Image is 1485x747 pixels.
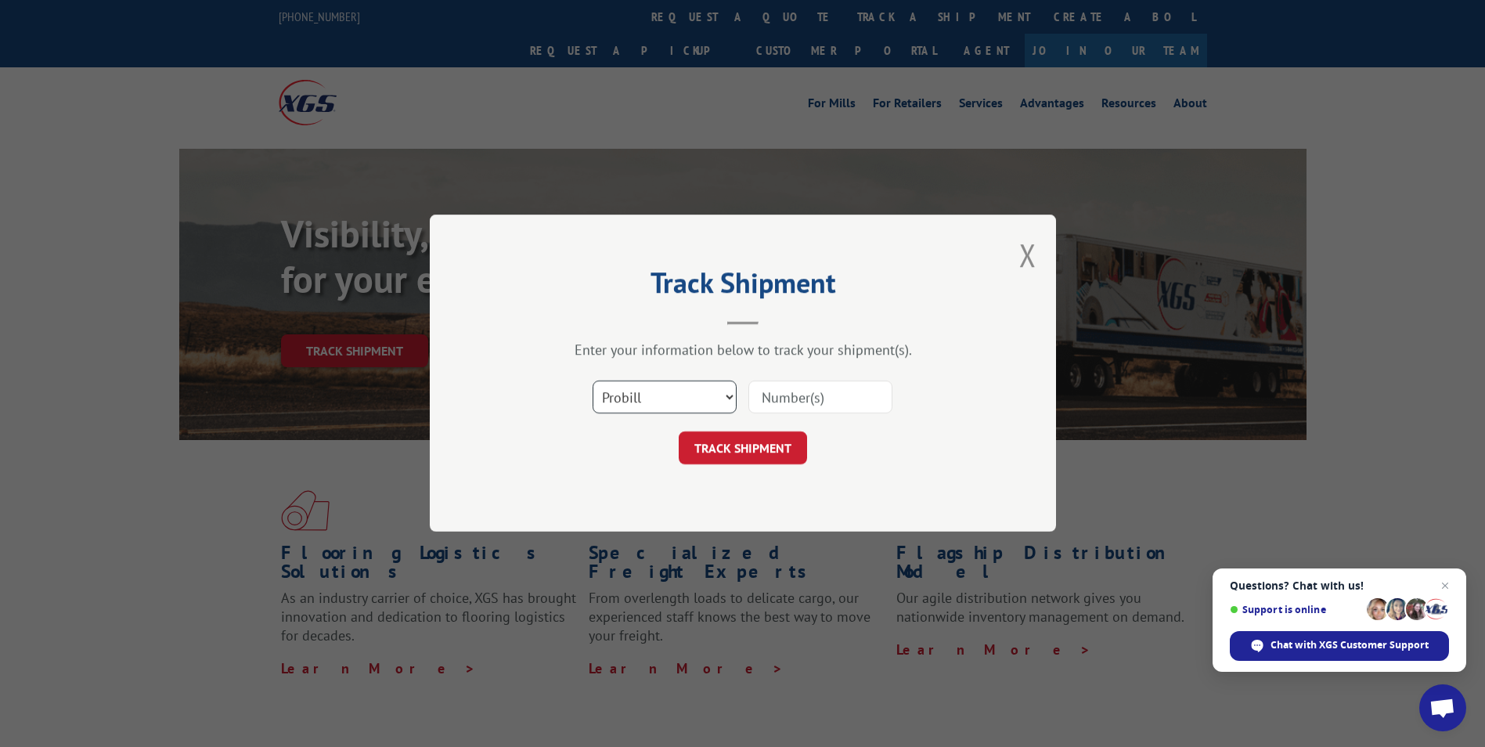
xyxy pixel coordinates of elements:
button: Close modal [1019,234,1036,276]
div: Chat with XGS Customer Support [1230,631,1449,661]
div: Open chat [1419,684,1466,731]
button: TRACK SHIPMENT [679,432,807,465]
span: Support is online [1230,604,1361,615]
div: Enter your information below to track your shipment(s). [508,341,978,359]
h2: Track Shipment [508,272,978,301]
span: Chat with XGS Customer Support [1271,638,1429,652]
input: Number(s) [748,381,892,414]
span: Questions? Chat with us! [1230,579,1449,592]
span: Close chat [1436,576,1454,595]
